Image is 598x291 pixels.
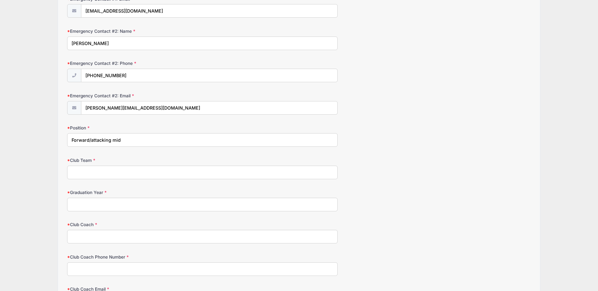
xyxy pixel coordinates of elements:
input: email@email.com [81,4,338,18]
label: Position [67,125,222,131]
label: Emergency Contact #2: Phone [67,60,222,66]
input: (xxx) xxx-xxxx [81,69,338,82]
label: Club Team [67,157,222,163]
input: email@email.com [81,101,338,115]
label: Club Coach [67,221,222,228]
label: Emergency Contact #2: Email [67,93,222,99]
label: Emergency Contact #2: Name [67,28,222,34]
label: Club Coach Phone Number [67,254,222,260]
label: Graduation Year [67,189,222,196]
